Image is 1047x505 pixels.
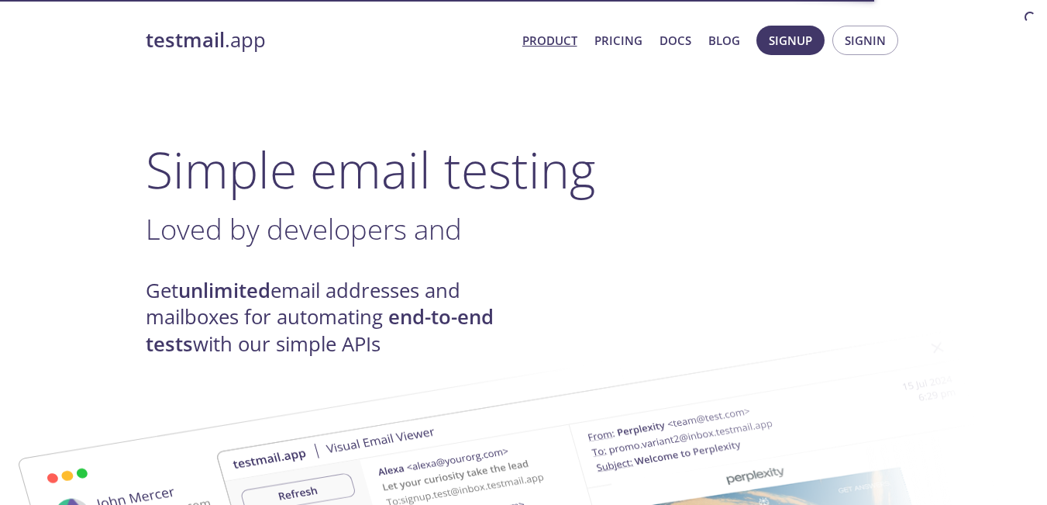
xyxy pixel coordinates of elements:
[522,30,577,50] a: Product
[146,26,225,54] strong: testmail
[146,140,902,199] h1: Simple email testing
[146,27,510,54] a: testmail.app
[146,278,524,358] h4: Get email addresses and mailboxes for automating with our simple APIs
[660,30,691,50] a: Docs
[845,30,886,50] span: Signin
[769,30,812,50] span: Signup
[594,30,642,50] a: Pricing
[146,209,462,248] span: Loved by developers and
[756,26,825,55] button: Signup
[146,303,494,357] strong: end-to-end tests
[178,277,270,304] strong: unlimited
[708,30,740,50] a: Blog
[832,26,898,55] button: Signin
